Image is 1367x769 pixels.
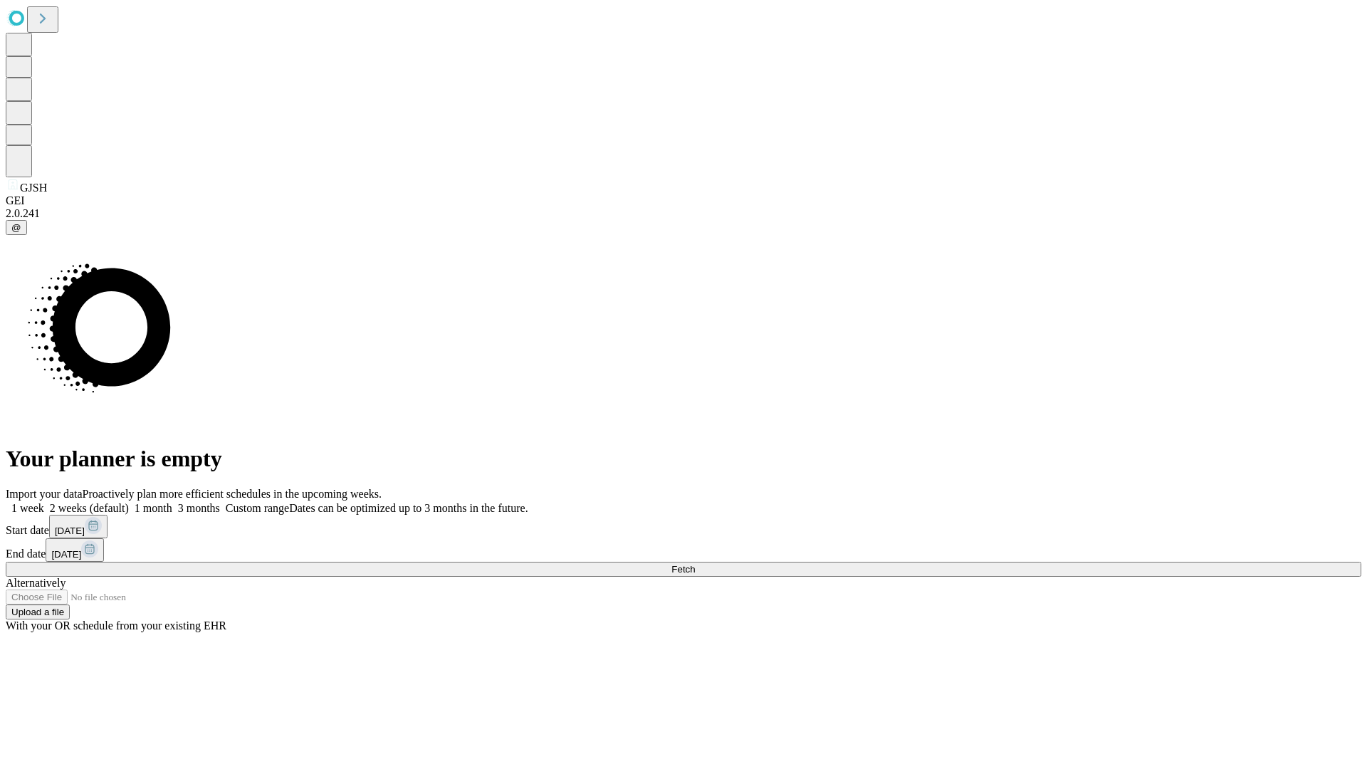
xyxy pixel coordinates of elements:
span: Import your data [6,488,83,500]
span: [DATE] [55,525,85,536]
span: 3 months [178,502,220,514]
button: [DATE] [49,515,108,538]
div: Start date [6,515,1361,538]
span: 1 month [135,502,172,514]
button: [DATE] [46,538,104,562]
span: With your OR schedule from your existing EHR [6,619,226,632]
span: 1 week [11,502,44,514]
span: Proactively plan more efficient schedules in the upcoming weeks. [83,488,382,500]
button: Upload a file [6,605,70,619]
div: End date [6,538,1361,562]
span: 2 weeks (default) [50,502,129,514]
span: Custom range [226,502,289,514]
span: [DATE] [51,549,81,560]
div: 2.0.241 [6,207,1361,220]
button: @ [6,220,27,235]
span: Alternatively [6,577,66,589]
h1: Your planner is empty [6,446,1361,472]
button: Fetch [6,562,1361,577]
span: Dates can be optimized up to 3 months in the future. [289,502,528,514]
span: GJSH [20,182,47,194]
span: @ [11,222,21,233]
span: Fetch [671,564,695,575]
div: GEI [6,194,1361,207]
